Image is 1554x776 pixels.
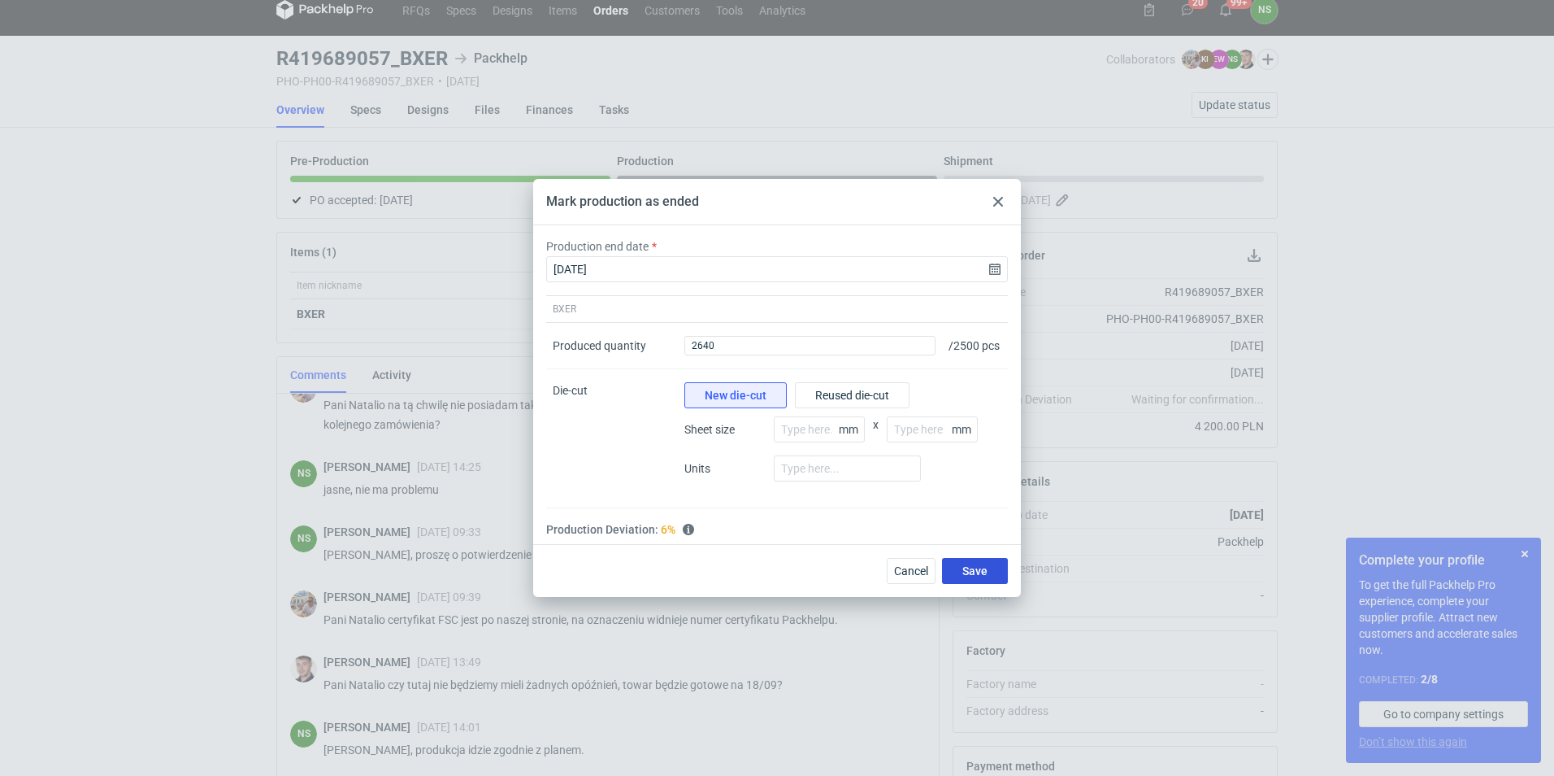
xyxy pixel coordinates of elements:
span: x [873,416,879,456]
span: Sheet size [684,421,766,438]
button: Reused die-cut [795,382,909,408]
p: mm [839,423,865,436]
span: Reused die-cut [815,390,889,401]
span: BXER [553,303,576,316]
span: Poor [661,521,675,538]
label: Production end date [546,238,649,255]
button: Save [942,558,1008,584]
div: Production Deviation: [546,521,1008,538]
span: Units [684,460,766,477]
span: Cancel [894,565,928,577]
button: New die-cut [684,382,787,408]
div: / 2500 pcs [942,323,1008,369]
input: Type here... [887,416,978,442]
div: Mark production as ended [546,193,699,211]
input: Type here... [774,416,865,442]
p: mm [952,423,978,436]
div: Produced quantity [553,338,646,354]
input: Type here... [774,456,921,482]
div: Die-cut [546,369,678,508]
span: Save [962,565,988,577]
span: New die-cut [705,390,766,401]
button: Cancel [887,558,935,584]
